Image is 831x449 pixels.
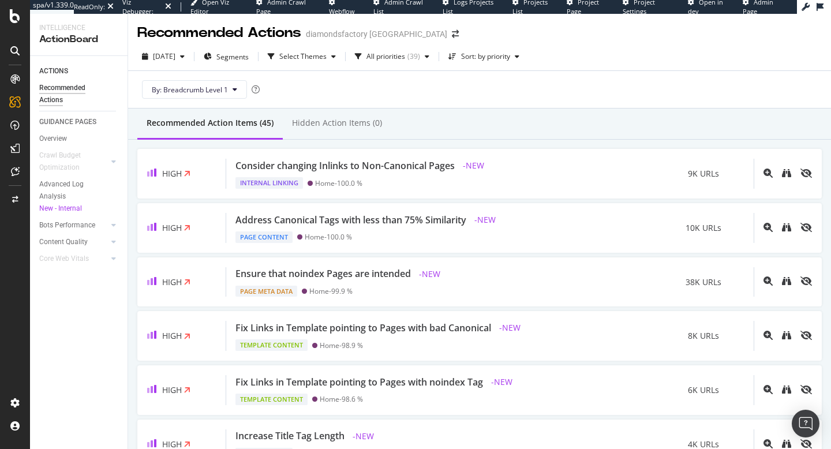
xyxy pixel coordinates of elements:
[800,331,812,340] div: eye-slash
[329,7,355,16] span: Webflow
[305,233,352,241] div: Home - 100.0 %
[688,384,719,396] span: 6K URLs
[137,23,301,43] div: Recommended Actions
[407,53,420,60] div: ( 39 )
[688,168,719,179] span: 9K URLs
[415,267,444,281] span: - NEW
[39,219,95,231] div: Bots Performance
[39,219,108,231] a: Bots Performance
[39,23,118,33] div: Intelligence
[444,47,524,66] button: Sort: by priority
[800,223,812,232] div: eye-slash
[496,321,524,335] span: - NEW
[782,277,791,287] a: binoculars
[686,222,721,234] span: 10K URLs
[782,223,791,233] a: binoculars
[39,65,68,77] div: ACTIONS
[782,331,791,340] div: binoculars
[309,287,353,295] div: Home - 99.9 %
[39,33,118,46] div: ActionBoard
[782,169,791,179] a: binoculars
[350,47,434,66] button: All priorities(39)
[763,169,773,178] div: magnifying-glass-plus
[763,385,773,394] div: magnifying-glass-plus
[142,80,247,99] button: By: Breadcrumb Level 1
[782,169,791,178] div: binoculars
[263,47,340,66] button: Select Themes
[162,330,182,341] span: High
[39,116,119,128] a: GUIDANCE PAGES
[39,203,108,215] div: New - Internal
[235,429,345,443] div: Increase Title Tag Length
[39,133,67,145] div: Overview
[782,385,791,394] div: binoculars
[235,321,491,335] div: Fix Links in Template pointing to Pages with bad Canonical
[235,159,455,173] div: Consider changing Inlinks to Non-Canonical Pages
[199,47,253,66] button: Segments
[452,30,459,38] div: arrow-right-arrow-left
[162,384,182,395] span: High
[763,439,773,448] div: magnifying-glass-plus
[800,276,812,286] div: eye-slash
[800,439,812,448] div: eye-slash
[235,376,483,389] div: Fix Links in Template pointing to Pages with noindex Tag
[686,276,721,288] span: 38K URLs
[306,28,447,40] div: diamondsfactory [GEOGRAPHIC_DATA]
[315,179,362,188] div: Home - 100.0 %
[782,276,791,286] div: binoculars
[39,178,108,215] div: Advanced Log Analysis
[39,149,100,174] div: Crawl Budget Optimization
[488,375,516,389] span: - NEW
[162,276,182,287] span: High
[782,386,791,395] a: binoculars
[235,231,293,243] div: Page Content
[366,53,405,60] div: All priorities
[782,439,791,448] div: binoculars
[782,223,791,232] div: binoculars
[235,177,303,189] div: Internal Linking
[162,168,182,179] span: High
[147,117,274,129] div: Recommended Action Items (45)
[39,236,88,248] div: Content Quality
[235,339,308,351] div: Template Content
[320,395,363,403] div: Home - 98.6 %
[235,394,308,405] div: Template Content
[320,341,363,350] div: Home - 98.9 %
[39,178,119,215] a: Advanced Log AnalysisNew - Internal
[792,410,819,437] div: Open Intercom Messenger
[74,2,105,12] div: ReadOnly:
[152,85,228,95] span: By: Breadcrumb Level 1
[137,47,189,66] button: [DATE]
[39,236,108,248] a: Content Quality
[235,286,297,297] div: Page Meta Data
[763,223,773,232] div: magnifying-glass-plus
[800,385,812,394] div: eye-slash
[153,51,175,61] span: 2025 Oct. 8th
[459,159,488,173] span: - NEW
[39,65,119,77] a: ACTIONS
[39,116,96,128] div: GUIDANCE PAGES
[461,53,510,60] div: Sort: by priority
[349,429,377,443] span: - NEW
[39,253,89,265] div: Core Web Vitals
[688,330,719,342] span: 8K URLs
[292,117,382,129] div: Hidden Action Items (0)
[235,267,411,280] div: Ensure that noindex Pages are intended
[39,133,119,145] a: Overview
[39,149,108,174] a: Crawl Budget Optimization
[39,82,108,106] div: Recommended Actions
[782,331,791,341] a: binoculars
[279,53,327,60] div: Select Themes
[216,52,249,62] span: Segments
[39,253,108,265] a: Core Web Vitals
[471,213,499,227] span: - NEW
[162,222,182,233] span: High
[763,276,773,286] div: magnifying-glass-plus
[235,214,466,227] div: Address Canonical Tags with less than 75% Similarity
[763,331,773,340] div: magnifying-glass-plus
[800,169,812,178] div: eye-slash
[39,82,119,106] a: Recommended Actions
